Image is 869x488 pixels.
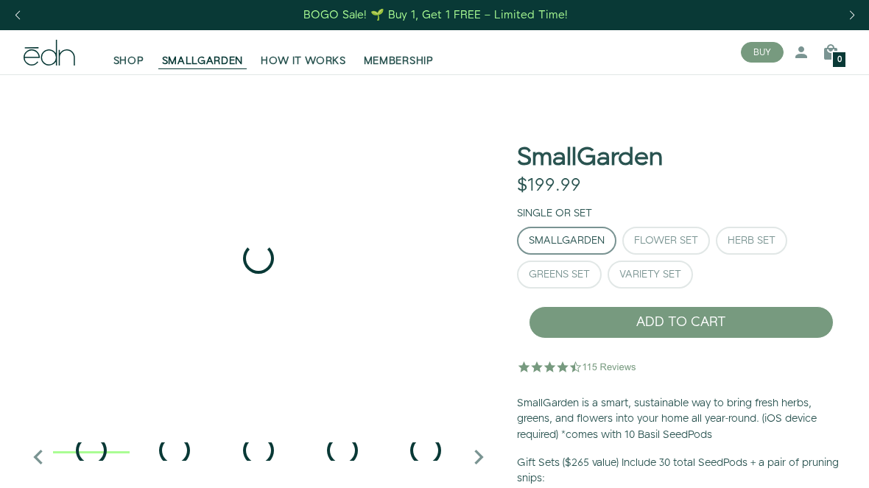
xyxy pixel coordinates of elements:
div: BOGO Sale! 🌱 Buy 1, Get 1 FREE – Limited Time! [303,7,568,23]
label: Single or Set [517,206,592,221]
a: SHOP [105,36,153,68]
div: SmallGarden [529,236,605,246]
button: ADD TO CART [529,306,834,339]
a: BOGO Sale! 🌱 Buy 1, Get 1 FREE – Limited Time! [303,4,570,26]
div: $199.99 [517,175,581,197]
div: Flower Set [634,236,698,246]
a: SMALLGARDEN [153,36,253,68]
button: BUY [741,42,784,63]
i: Next slide [464,442,493,472]
div: 4 / 6 [304,450,381,453]
div: 5 / 6 [387,450,464,453]
img: 4.5 star rating [517,352,638,381]
iframe: Opens a widget where you can find more information [819,444,854,481]
span: SMALLGARDEN [162,54,244,68]
a: HOW IT WORKS [252,36,354,68]
div: Greens Set [529,269,590,280]
span: MEMBERSHIP [364,54,434,68]
button: Greens Set [517,261,602,289]
a: MEMBERSHIP [355,36,443,68]
button: Variety Set [608,261,693,289]
div: 2 / 6 [137,450,214,453]
span: 0 [837,56,842,64]
p: SmallGarden is a smart, sustainable way to bring fresh herbs, greens, and flowers into your home ... [517,396,845,444]
div: Variety Set [619,269,681,280]
button: Flower Set [622,227,710,255]
span: SHOP [113,54,144,68]
h1: SmallGarden [517,144,663,171]
button: SmallGarden [517,227,616,255]
div: 1 / 6 [24,74,493,442]
div: 1 / 6 [53,450,130,453]
div: Herb Set [728,236,775,246]
span: HOW IT WORKS [261,54,345,68]
div: 3 / 6 [220,450,297,453]
i: Previous slide [24,442,53,472]
button: Herb Set [716,227,787,255]
b: Gift Sets ($265 value) Include 30 total SeedPods + a pair of pruning snips: [517,456,839,487]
